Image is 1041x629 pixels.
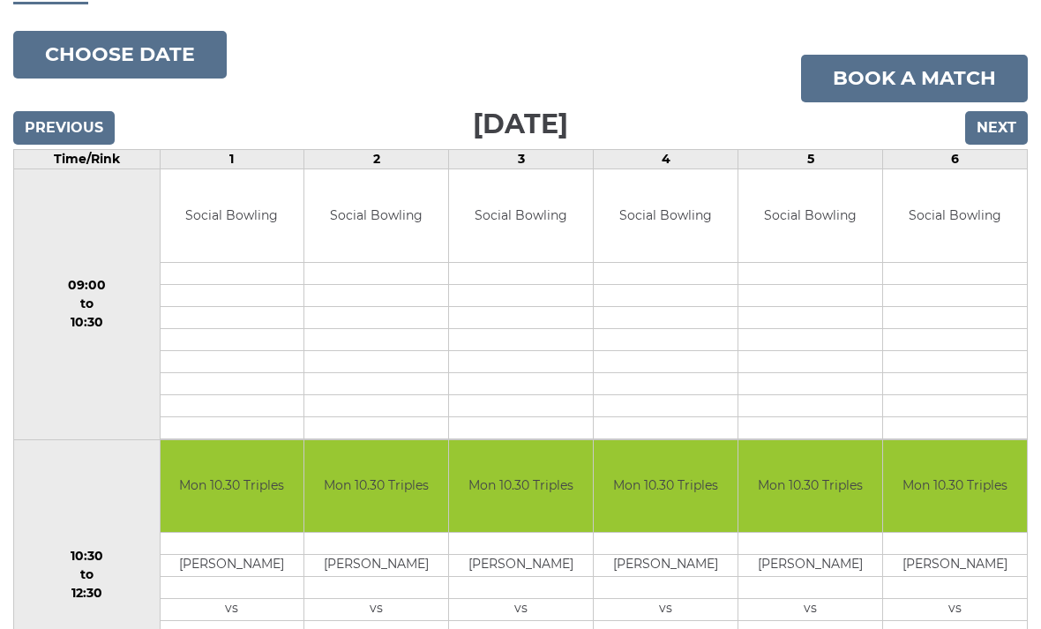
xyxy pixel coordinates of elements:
td: 09:00 to 10:30 [14,169,161,440]
td: Social Bowling [883,169,1027,262]
td: [PERSON_NAME] [161,555,304,577]
td: Mon 10.30 Triples [449,440,593,533]
td: Social Bowling [161,169,304,262]
td: Social Bowling [594,169,738,262]
td: vs [594,599,738,621]
input: Previous [13,111,115,145]
td: [PERSON_NAME] [304,555,448,577]
td: 3 [449,150,594,169]
td: vs [304,599,448,621]
td: vs [738,599,882,621]
td: Social Bowling [304,169,448,262]
td: 1 [160,150,304,169]
button: Choose date [13,31,227,79]
td: [PERSON_NAME] [594,555,738,577]
td: Mon 10.30 Triples [161,440,304,533]
td: 5 [738,150,883,169]
input: Next [965,111,1028,145]
td: 6 [883,150,1028,169]
td: vs [883,599,1027,621]
a: Book a match [801,55,1028,102]
td: vs [161,599,304,621]
td: Mon 10.30 Triples [738,440,882,533]
td: Social Bowling [738,169,882,262]
td: [PERSON_NAME] [449,555,593,577]
td: [PERSON_NAME] [738,555,882,577]
td: [PERSON_NAME] [883,555,1027,577]
td: Mon 10.30 Triples [883,440,1027,533]
td: 2 [304,150,449,169]
td: Social Bowling [449,169,593,262]
td: vs [449,599,593,621]
td: Mon 10.30 Triples [594,440,738,533]
td: 4 [594,150,738,169]
td: Time/Rink [14,150,161,169]
td: Mon 10.30 Triples [304,440,448,533]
